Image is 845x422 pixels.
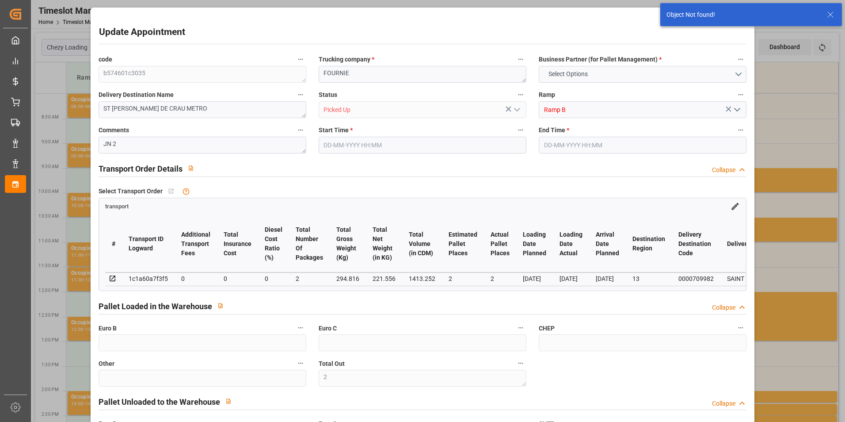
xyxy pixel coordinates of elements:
textarea: b574601c3035 [99,66,306,83]
textarea: JN 2 [99,137,306,153]
button: Ramp [735,89,746,100]
button: End Time * [735,124,746,136]
button: Status [515,89,526,100]
div: Collapse [712,303,735,312]
th: Total Gross Weight (Kg) [330,215,366,272]
span: Comments [99,126,129,135]
button: Delivery Destination Name [295,89,306,100]
button: Business Partner (for Pallet Management) * [735,54,746,65]
div: [DATE] [560,273,582,284]
th: Destination Region [626,215,672,272]
div: 13 [632,273,665,284]
div: SAINT [PERSON_NAME] DE CRAU [727,273,819,284]
div: 2 [296,273,323,284]
span: Select Options [544,69,592,79]
span: Trucking company [319,55,374,64]
span: code [99,55,112,64]
span: CHEP [539,324,555,333]
button: View description [220,393,237,410]
textarea: FOURNIE [319,66,526,83]
div: 0 [265,273,282,284]
button: Total Out [515,357,526,369]
div: 221.556 [373,273,396,284]
div: 0 [224,273,251,284]
th: Additional Transport Fees [175,215,217,272]
span: End Time [539,126,569,135]
textarea: ST [PERSON_NAME] DE CRAU METRO [99,101,306,118]
span: Other [99,359,114,368]
span: Select Transport Order [99,187,163,196]
div: 2 [449,273,477,284]
button: View description [183,160,199,176]
th: Total Net Weight (in KG) [366,215,402,272]
span: Status [319,90,337,100]
div: 0 [181,273,210,284]
div: 1c1a60a7f3f5 [129,273,168,284]
div: 2 [491,273,510,284]
span: Total Out [319,359,345,368]
th: Total Volume (in CDM) [402,215,442,272]
th: # [105,215,122,272]
th: Arrival Date Planned [589,215,626,272]
span: Ramp [539,90,555,100]
button: code [295,54,306,65]
th: Delivery Destination Code [672,215,720,272]
span: Euro C [319,324,337,333]
input: DD-MM-YYYY HH:MM [319,137,526,153]
div: [DATE] [523,273,546,284]
div: Collapse [712,165,735,175]
button: open menu [730,103,743,117]
button: Start Time * [515,124,526,136]
th: Loading Date Actual [553,215,589,272]
div: 1413.252 [409,273,435,284]
span: Delivery Destination Name [99,90,174,100]
button: Comments [295,124,306,136]
textarea: 2 [319,370,526,387]
th: Estimated Pallet Places [442,215,484,272]
h2: Update Appointment [99,25,185,39]
div: 294.816 [336,273,359,284]
div: 0000709982 [678,273,714,284]
h2: Pallet Unloaded to the Warehouse [99,396,220,408]
button: CHEP [735,322,746,334]
a: transport [105,202,129,209]
th: Delivery Destination City [720,215,826,272]
th: Diesel Cost Ratio (%) [258,215,289,272]
h2: Transport Order Details [99,163,183,175]
input: DD-MM-YYYY HH:MM [539,137,746,153]
input: Type to search/select [319,101,526,118]
h2: Pallet Loaded in the Warehouse [99,300,212,312]
span: Business Partner (for Pallet Management) [539,55,662,64]
div: [DATE] [596,273,619,284]
button: Other [295,357,306,369]
div: Object Not found! [666,10,818,19]
span: Euro B [99,324,117,333]
button: Euro B [295,322,306,334]
input: Type to search/select [539,101,746,118]
th: Total Number Of Packages [289,215,330,272]
span: Start Time [319,126,353,135]
th: Actual Pallet Places [484,215,516,272]
button: open menu [539,66,746,83]
th: Total Insurance Cost [217,215,258,272]
th: Transport ID Logward [122,215,175,272]
button: Euro C [515,322,526,334]
button: View description [212,297,229,314]
th: Loading Date Planned [516,215,553,272]
button: open menu [510,103,523,117]
span: transport [105,203,129,210]
button: Trucking company * [515,54,526,65]
div: Collapse [712,399,735,408]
